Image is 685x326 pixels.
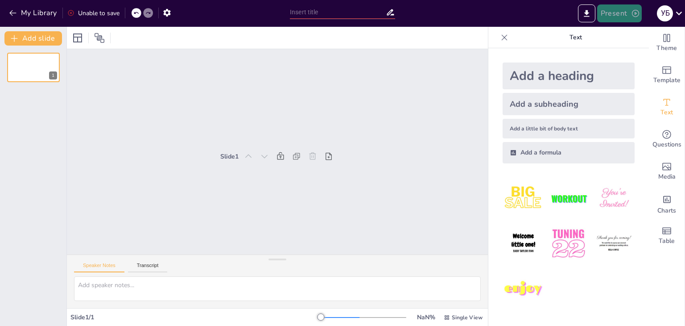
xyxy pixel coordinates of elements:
div: Slide 1 [220,152,239,161]
button: Speaker Notes [74,263,124,272]
button: Transcript [128,263,168,272]
span: Text [660,108,673,117]
button: У Б [657,4,673,22]
img: 1.jpeg [503,178,544,219]
div: NaN % [415,313,437,322]
div: Add a formula [503,142,635,163]
div: Add charts and graphs [649,188,685,220]
span: Table [659,236,675,246]
img: 6.jpeg [593,223,635,264]
div: 1 [7,53,60,82]
div: Add a little bit of body text [503,119,635,138]
img: 2.jpeg [548,178,589,219]
div: Get real-time input from your audience [649,123,685,155]
div: Add ready made slides [649,59,685,91]
div: Add a heading [503,63,635,89]
button: Add slide [4,31,62,46]
span: Position [94,33,105,43]
img: 7.jpeg [503,268,544,310]
span: Questions [652,140,681,150]
span: Template [653,75,681,85]
button: My Library [7,6,61,20]
img: 4.jpeg [503,223,544,264]
div: Add text boxes [649,91,685,123]
div: Slide 1 / 1 [70,313,321,322]
img: 3.jpeg [593,178,635,219]
div: 1 [49,71,57,79]
button: Export to PowerPoint [578,4,595,22]
span: Media [658,172,676,182]
img: 5.jpeg [548,223,589,264]
input: Insert title [290,6,386,19]
div: Unable to save [67,9,120,17]
button: Present [597,4,642,22]
div: Add a table [649,220,685,252]
span: Charts [657,206,676,216]
div: У Б [657,5,673,21]
div: Layout [70,31,85,45]
div: Add a subheading [503,93,635,115]
div: Change the overall theme [649,27,685,59]
span: Single View [452,314,483,321]
span: Theme [656,43,677,53]
div: Add images, graphics, shapes or video [649,155,685,188]
p: Text [512,27,640,48]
